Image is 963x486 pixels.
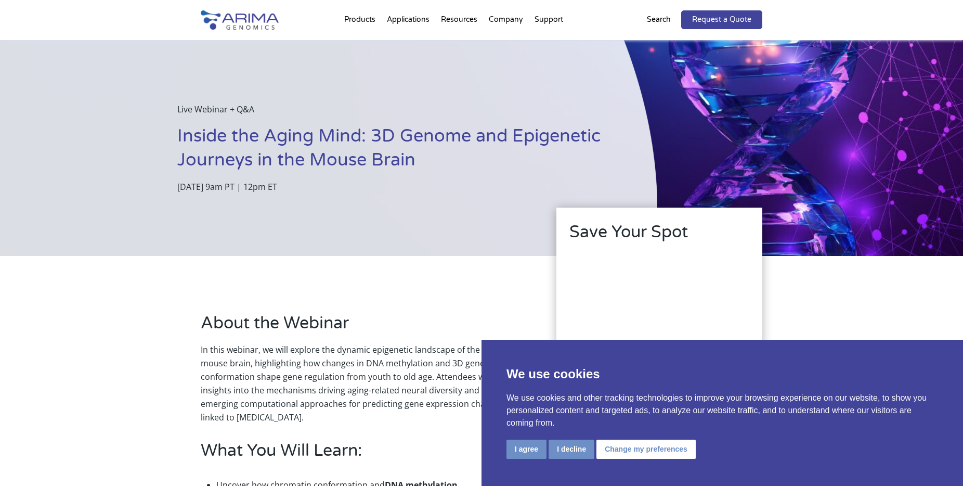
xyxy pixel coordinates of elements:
[201,10,279,30] img: Arima-Genomics-logo
[569,221,749,252] h2: Save Your Spot
[201,312,525,343] h2: About the Webinar
[506,392,938,429] p: We use cookies and other tracking technologies to improve your browsing experience on our website...
[647,13,671,27] p: Search
[177,180,605,194] p: [DATE] 9am PT | 12pm ET
[506,365,938,383] p: We use cookies
[177,124,605,180] h1: Inside the Aging Mind: 3D Genome and Epigenetic Journeys in the Mouse Brain
[201,439,525,470] h2: What You Will Learn:
[569,252,749,462] iframe: Form 0
[549,440,594,459] button: I decline
[596,440,696,459] button: Change my preferences
[506,440,546,459] button: I agree
[681,10,762,29] a: Request a Quote
[201,343,525,424] p: In this webinar, we will explore the dynamic epigenetic landscape of the adult mouse brain, highl...
[177,103,605,124] p: Live Webinar + Q&A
